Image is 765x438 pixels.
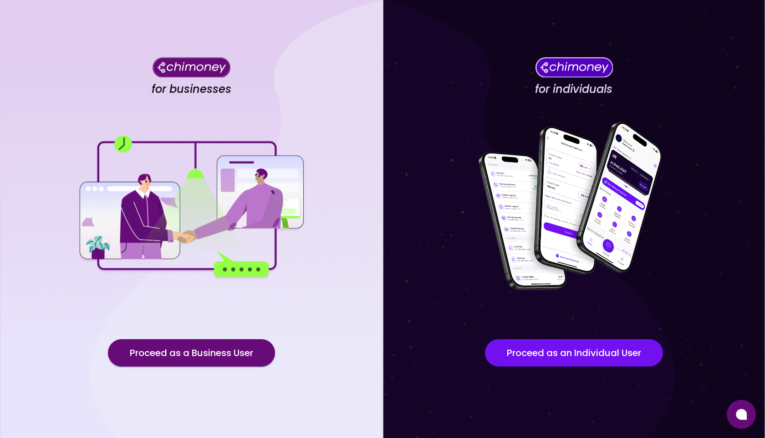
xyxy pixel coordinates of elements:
img: for individuals [460,117,688,299]
h4: for businesses [152,82,231,96]
h4: for individuals [535,82,612,96]
img: Chimoney for individuals [535,57,613,77]
img: Chimoney for businesses [153,57,230,77]
button: Proceed as an Individual User [485,339,663,367]
button: Open chat window [727,400,756,429]
img: for businesses [77,136,305,279]
button: Proceed as a Business User [108,339,275,367]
